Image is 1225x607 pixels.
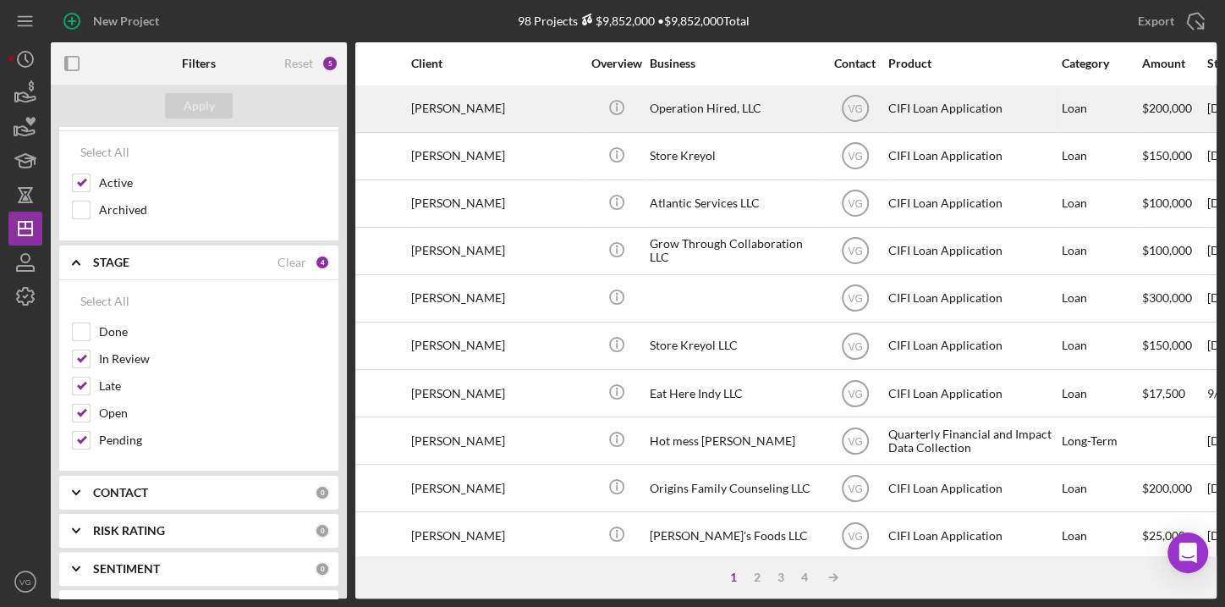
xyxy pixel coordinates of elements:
div: CIFI Loan Application [888,276,1057,321]
div: Apply [184,93,215,119]
div: CIFI Loan Application [888,229,1057,273]
label: Late [99,378,326,395]
div: [PERSON_NAME] [411,86,580,131]
div: CIFI Loan Application [888,134,1057,179]
button: Export [1121,4,1217,38]
div: CIFI Loan Application [888,86,1057,131]
text: VG [848,483,862,494]
div: Reset [284,57,313,70]
div: 2 [745,571,769,584]
div: 5 [321,55,338,72]
div: 4 [793,571,816,584]
div: Operation Hired, LLC [650,86,819,131]
span: $100,000 [1142,196,1192,210]
div: [PERSON_NAME] [411,418,580,463]
div: Store Kreyol LLC [650,323,819,368]
button: Select All [72,284,138,318]
div: Loan [1062,134,1140,179]
label: Active [99,174,326,191]
div: Hot mess [PERSON_NAME] [650,418,819,463]
div: Loan [1062,229,1140,273]
span: $150,000 [1142,338,1192,352]
div: 1 [722,571,745,584]
div: 0 [315,523,330,538]
div: 0 [315,561,330,577]
text: VG [848,293,862,305]
div: [PERSON_NAME] [411,466,580,510]
text: VG [848,103,862,115]
div: Loan [1062,371,1140,416]
text: VG [848,151,862,163]
div: Long-Term [1062,418,1140,463]
div: 3 [769,571,793,584]
span: $200,000 [1142,101,1192,115]
text: VG [848,246,862,257]
div: CIFI Loan Application [888,513,1057,558]
button: New Project [51,4,176,38]
b: RISK RATING [93,524,165,538]
div: Store Kreyol [650,134,819,179]
div: [PERSON_NAME] [411,371,580,416]
div: [PERSON_NAME] [411,276,580,321]
span: $200,000 [1142,481,1192,495]
label: In Review [99,350,326,367]
div: [PERSON_NAME] [411,323,580,368]
div: Loan [1062,86,1140,131]
div: [PERSON_NAME] [411,229,580,273]
button: Select All [72,135,138,169]
div: Grow Through Collaboration LLC [650,229,819,273]
span: $25,000 [1142,528,1185,543]
b: STAGE [93,256,129,269]
div: 4 [315,255,330,270]
div: 98 Projects • $9,852,000 Total [518,14,750,28]
div: Loan [1062,513,1140,558]
label: Done [99,323,326,340]
div: Business [650,57,819,70]
span: $150,000 [1142,148,1192,163]
text: VG [19,577,31,587]
div: [PERSON_NAME]'s Foods LLC [650,513,819,558]
div: [PERSON_NAME] [411,513,580,558]
div: CIFI Loan Application [888,466,1057,510]
div: $9,852,000 [578,14,655,28]
label: Open [99,405,326,422]
span: $300,000 [1142,290,1192,305]
text: VG [848,435,862,447]
b: CONTACT [93,486,148,499]
div: Loan [1062,466,1140,510]
div: Overview [585,57,648,70]
div: Origins Family Counseling LLC [650,466,819,510]
div: Export [1138,4,1174,38]
div: CIFI Loan Application [888,323,1057,368]
div: Category [1062,57,1140,70]
b: SENTIMENT [93,562,160,576]
div: Open Intercom Messenger [1167,533,1208,573]
text: VG [848,198,862,210]
div: Client [411,57,580,70]
div: Quarterly Financial and Impact Data Collection [888,418,1057,463]
div: Contact [823,57,887,70]
div: CIFI Loan Application [888,371,1057,416]
div: Atlantic Services LLC [650,181,819,226]
b: Filters [182,57,216,70]
text: VG [848,530,862,542]
span: $17,500 [1142,386,1185,400]
text: VG [848,388,862,400]
div: Eat Here Indy LLC [650,371,819,416]
span: $100,000 [1142,243,1192,257]
div: Select All [80,135,129,169]
div: Loan [1062,276,1140,321]
label: Pending [99,432,326,449]
div: 0 [315,485,330,500]
div: Product [888,57,1057,70]
div: CIFI Loan Application [888,181,1057,226]
button: Apply [165,93,233,119]
div: Select All [80,284,129,318]
label: Archived [99,201,326,218]
div: Loan [1062,181,1140,226]
button: VG [8,565,42,599]
text: VG [848,340,862,352]
div: [PERSON_NAME] [411,181,580,226]
div: [PERSON_NAME] [411,134,580,179]
div: Clear [277,256,306,269]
